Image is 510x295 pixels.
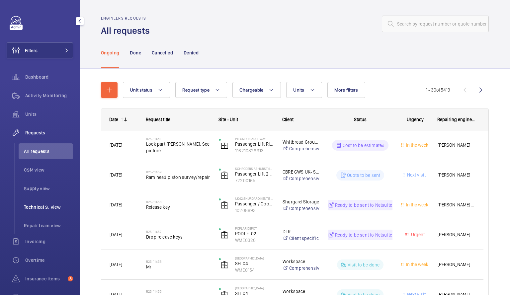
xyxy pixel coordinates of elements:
[235,147,274,154] p: 116210826313
[110,202,122,207] span: [DATE]
[293,87,304,93] span: Units
[235,141,274,147] p: Passenger Lift Right Hand
[109,117,118,122] div: Date
[146,263,210,270] span: Mr
[24,148,73,155] span: All requests
[235,137,274,141] p: PI London Archway
[146,117,170,122] span: Request title
[354,117,367,122] span: Status
[235,260,274,267] p: SH-04
[406,172,426,178] span: Next visit
[283,175,319,182] a: Comprehensive
[110,232,122,237] span: [DATE]
[283,288,319,295] p: Workspace
[182,87,210,93] span: Request type
[24,185,73,192] span: Supply view
[235,237,274,244] p: WME0320
[101,49,119,56] p: Ongoing
[382,16,489,32] input: Search by request number or quote number
[405,262,428,267] span: In the week
[146,170,210,174] h2: R25-11459
[235,226,274,230] p: Poplar Depot
[283,198,319,205] p: Shurgard Storage
[438,171,475,179] span: [PERSON_NAME]
[68,276,73,281] span: 8
[235,207,274,214] p: 10208893
[405,142,428,148] span: In the week
[283,235,319,242] a: Client specific
[184,49,199,56] p: Denied
[335,232,392,238] p: Ready to be sent to Netsuite
[24,167,73,173] span: CSM view
[286,82,322,98] button: Units
[405,202,428,207] span: In the week
[24,222,73,229] span: Repair team view
[220,141,228,149] img: elevator.svg
[283,258,319,265] p: Workspace
[25,47,38,54] span: Filters
[235,196,274,200] p: UK42 Shurgard Kentish Town
[438,201,475,209] span: [PERSON_NAME] [PERSON_NAME]
[146,137,210,141] h2: R25-11461
[235,177,274,184] p: 72200165
[146,230,210,234] h2: R25-11457
[437,117,475,122] span: Repairing engineer
[436,87,441,93] span: of
[123,82,170,98] button: Unit status
[235,230,274,237] p: PODLFT02
[235,200,274,207] p: Passenger / Goods lift
[152,49,173,56] p: Cancelled
[283,265,319,271] a: Comprehensive
[101,25,154,37] h1: All requests
[235,167,274,171] p: Schroders Ashurst ([GEOGRAPHIC_DATA])
[283,145,319,152] a: Comprehensive
[146,259,210,263] h2: R25-11456
[25,111,73,117] span: Units
[110,172,122,178] span: [DATE]
[25,257,73,263] span: Overtime
[25,275,65,282] span: Insurance items
[335,202,392,208] p: Ready to be sent to Netsuite
[407,117,424,122] span: Urgency
[283,139,319,145] p: Whitbread Group PLC
[239,87,264,93] span: Chargeable
[220,261,228,269] img: elevator.svg
[146,200,210,204] h2: R25-11458
[146,289,210,293] h2: R25-11455
[348,261,380,268] p: Visit to be done
[24,204,73,210] span: Technical S. view
[130,87,152,93] span: Unit status
[235,286,274,290] p: [GEOGRAPHIC_DATA]
[283,169,319,175] p: CBRE GWS UK- Schroders (Horsham & [PERSON_NAME])
[146,174,210,181] span: Ram head piston survey/repair
[426,88,450,92] span: 1 - 30 5419
[220,231,228,239] img: elevator.svg
[130,49,141,56] p: Done
[110,142,122,148] span: [DATE]
[146,234,210,240] span: Drop release keys
[146,141,210,154] span: Lock part [PERSON_NAME]. See picture
[25,238,73,245] span: Invoicing
[438,261,475,268] span: [PERSON_NAME]
[282,117,294,122] span: Client
[343,142,385,149] p: Cost to be estimated
[25,129,73,136] span: Requests
[220,201,228,209] img: elevator.svg
[110,262,122,267] span: [DATE]
[334,87,358,93] span: More filters
[235,171,274,177] p: Passenger Lift 2 (G-2)
[410,232,425,237] span: Urgent
[347,172,381,179] p: Quote to be sent
[235,267,274,273] p: WME0154
[218,117,238,122] span: Site - Unit
[7,42,73,58] button: Filters
[438,141,475,149] span: [PERSON_NAME]
[25,92,73,99] span: Activity Monitoring
[438,231,475,239] span: [PERSON_NAME]
[175,82,227,98] button: Request type
[232,82,281,98] button: Chargeable
[235,256,274,260] p: [GEOGRAPHIC_DATA]
[220,171,228,179] img: elevator.svg
[283,228,319,235] p: DLR
[283,205,319,212] a: Comprehensive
